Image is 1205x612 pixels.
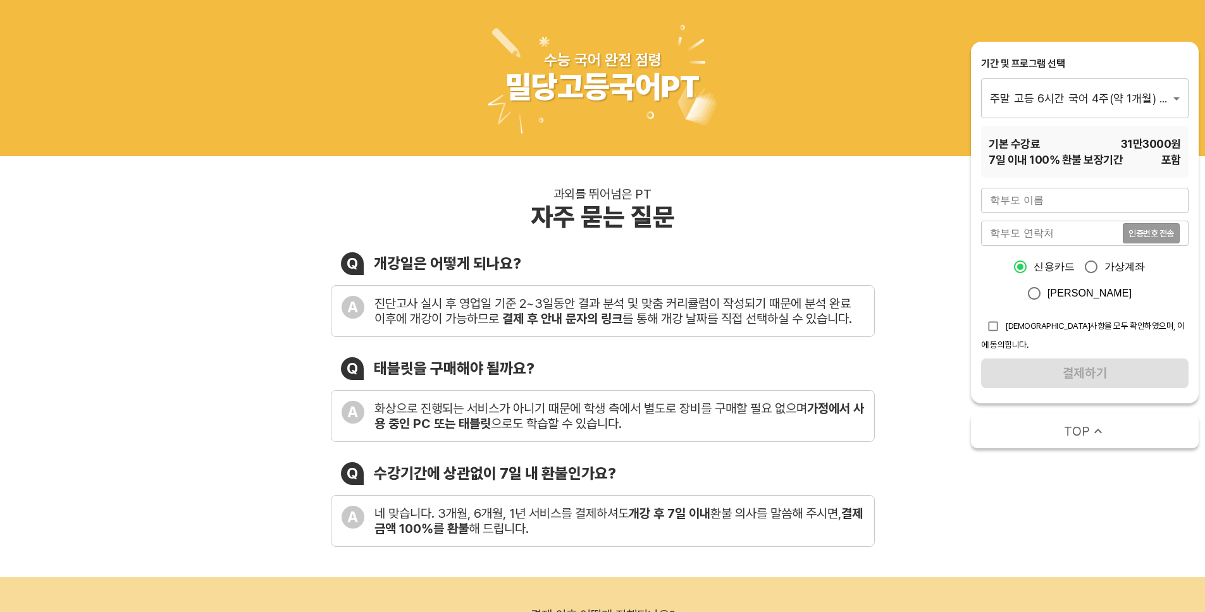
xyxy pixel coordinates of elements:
[1121,136,1181,152] span: 31만3000 원
[971,413,1199,448] button: TOP
[374,401,864,431] b: 가정에서 사용 중인 PC 또는 태블릿
[374,506,863,536] b: 결제금액 100%를 환불
[544,51,662,69] div: 수능 국어 완전 점령
[374,359,535,377] div: 태블릿을 구매해야 될까요?
[341,462,364,485] div: Q
[341,252,364,275] div: Q
[989,136,1040,152] span: 기본 수강료
[374,464,616,482] div: 수강기간에 상관없이 7일 내 환불인가요?
[1047,286,1132,301] span: [PERSON_NAME]
[981,321,1185,350] span: [DEMOGRAPHIC_DATA]사항을 모두 확인하였으며, 이에 동의합니다.
[502,311,622,326] b: 결제 후 안내 문자의 링크
[981,221,1123,246] input: 학부모 연락처를 입력해주세요
[341,357,364,380] div: Q
[981,78,1189,118] div: 주말 고등 6시간 국어 4주(약 1개월) 특별PT
[981,57,1189,71] div: 기간 및 프로그램 선택
[342,506,364,529] div: A
[981,188,1189,213] input: 학부모 이름을 입력해주세요
[342,296,364,319] div: A
[1034,259,1075,274] span: 신용카드
[1104,259,1146,274] span: 가상계좌
[374,296,864,326] div: 진단고사 실시 후 영업일 기준 2~3일동안 결과 분석 및 맞춤 커리큘럼이 작성되기 때문에 분석 완료 이후에 개강이 가능하므로 를 통해 개강 날짜를 직접 선택하실 수 있습니다.
[989,152,1123,168] span: 7 일 이내 100% 환불 보장기간
[629,506,710,521] b: 개강 후 7일 이내
[374,401,864,431] div: 화상으로 진행되는 서비스가 아니기 때문에 학생 측에서 별도로 장비를 구매할 필요 없으며 으로도 학습할 수 있습니다.
[342,401,364,424] div: A
[553,187,652,202] div: 과외를 뛰어넘은 PT
[505,69,700,106] div: 밀당고등국어PT
[374,506,864,536] div: 네 맞습니다. 3개월, 6개월, 1년 서비스를 결제하셔도 환불 의사를 말씀해 주시면, 해 드립니다.
[1064,422,1090,440] span: TOP
[374,254,521,272] div: 개강일은 어떻게 되나요?
[1161,152,1181,168] span: 포함
[531,202,675,232] div: 자주 묻는 질문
